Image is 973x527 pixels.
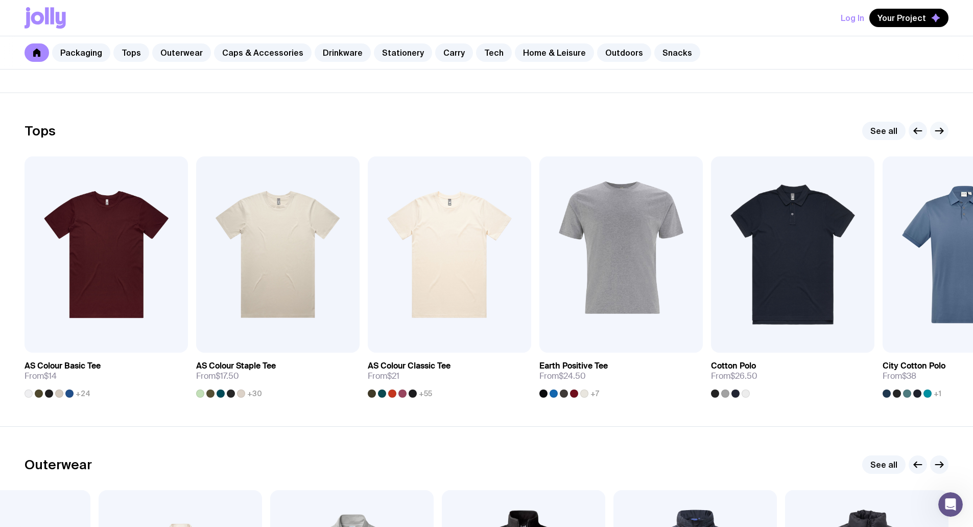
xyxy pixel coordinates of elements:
div: Hey [PERSON_NAME], [PERSON_NAME]’s email is[EMAIL_ADDRESS][DOMAIN_NAME][PERSON_NAME] • 3m ago [8,251,168,293]
div: Close [179,4,198,22]
button: Gif picker [32,327,40,335]
a: [EMAIL_ADDRESS][DOMAIN_NAME] [22,278,147,286]
div: Email [21,96,183,106]
button: Start recording [65,327,73,335]
h3: Earth Positive Tee [539,361,608,371]
a: Home & Leisure [515,43,594,62]
span: +55 [419,389,432,398]
button: go back [7,4,26,24]
a: AS Colour Staple TeeFrom$17.50+30 [196,353,360,398]
div: Hey [PERSON_NAME], [PERSON_NAME]’s email is [16,257,159,287]
button: Your Project [869,9,948,27]
textarea: Message… [9,305,196,323]
span: $21 [387,371,399,381]
a: Drinkware [315,43,371,62]
a: Outdoors [597,43,651,62]
div: Operator says… [8,78,196,149]
h3: AS Colour Basic Tee [25,361,101,371]
a: AS Colour Classic TeeFrom$21+55 [368,353,531,398]
a: Carry [435,43,473,62]
div: Got it! We'll just need your email and phone number so we can get back to you [8,35,168,77]
span: $26.50 [730,371,757,381]
a: Snacks [654,43,700,62]
a: Stationery [374,43,432,62]
iframe: Intercom live chat [938,492,963,517]
span: +7 [590,389,599,398]
div: Profile image for David [29,6,45,22]
span: From [25,371,57,381]
b: [PERSON_NAME] [44,231,101,238]
div: David says… [8,227,196,251]
button: Send a message… [175,323,192,339]
a: See all [862,122,906,140]
a: Outerwear [152,43,211,62]
a: Packaging [52,43,110,62]
span: From [883,371,916,381]
div: [PERSON_NAME] • 3m ago [16,295,99,302]
span: From [711,371,757,381]
h2: Tops [25,123,56,139]
button: Submit [163,180,183,200]
h3: AS Colour Staple Tee [196,361,276,371]
button: Home [160,4,179,24]
h3: AS Colour Classic Tee [368,361,450,371]
button: Log In [841,9,864,27]
span: +24 [76,389,90,398]
span: +30 [247,389,262,398]
div: David says… [8,251,196,312]
a: Tops [113,43,149,62]
div: Got it! We'll just need your email and phone number so we can get back to you [16,41,159,71]
span: $17.50 [216,371,239,381]
span: +1 [934,389,941,398]
span: From [368,371,399,381]
button: Upload attachment [49,327,57,335]
h2: Outerwear [25,457,92,472]
span: $14 [44,371,57,381]
a: Earth Positive TeeFrom$24.50+7 [539,353,703,398]
input: Enter your email [21,109,183,129]
a: Caps & Accessories [214,43,312,62]
a: Cotton PoloFrom$26.50 [711,353,874,398]
span: $38 [902,371,916,381]
a: Tech [476,43,512,62]
span: Your Project [877,13,926,23]
div: Operator says… [8,35,196,78]
span: From [196,371,239,381]
h3: Cotton Polo [711,361,756,371]
div: joined the conversation [44,230,174,239]
p: Active [50,13,70,23]
div: Profile image for David [31,229,41,239]
input: Phone number [21,180,183,200]
div: Operator says… [8,149,196,227]
button: Emoji picker [16,327,24,335]
a: AS Colour Basic TeeFrom$14+24 [25,353,188,398]
span: $24.50 [559,371,586,381]
h1: [PERSON_NAME] [50,5,116,13]
div: Phone [21,167,183,177]
a: See all [862,455,906,474]
span: From [539,371,586,381]
h3: City Cotton Polo [883,361,945,371]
